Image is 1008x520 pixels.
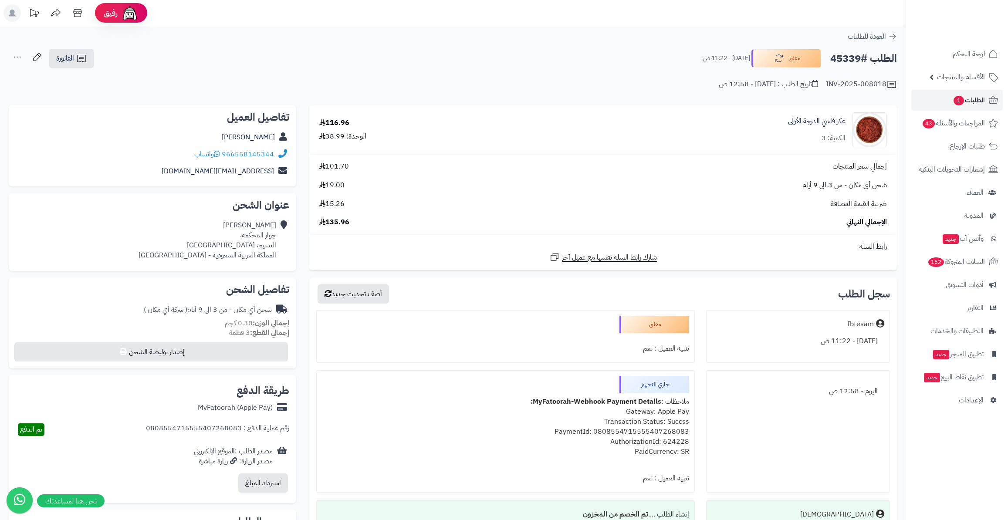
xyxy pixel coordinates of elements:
span: 19.00 [319,180,345,190]
div: اليوم - 12:58 ص [712,383,884,400]
img: ai-face.png [121,4,139,22]
div: INV-2025-008018 [826,79,897,90]
div: تنبيه العميل : نعم [322,340,689,357]
div: رابط السلة [313,242,893,252]
div: مصدر الطلب :الموقع الإلكتروني [194,446,273,466]
span: التطبيقات والخدمات [930,325,984,337]
small: 3 قطعة [229,328,289,338]
span: الفاتورة [56,53,74,64]
a: عكر فاسي الدرجة الأولى [788,116,846,126]
div: جاري التجهيز [619,376,689,393]
h2: تفاصيل الشحن [16,284,289,295]
div: ملاحظات : Gateway: Apple Pay Transaction Status: Succss PaymentId: 0808554715555407268083 Authori... [322,393,689,470]
span: 1 [954,96,964,105]
div: [DATE] - 11:22 ص [712,333,884,350]
a: طلبات الإرجاع [911,136,1003,157]
span: المراجعات والأسئلة [922,117,985,129]
h2: عنوان الشحن [16,200,289,210]
a: الطلبات1 [911,90,1003,111]
span: الإجمالي النهائي [846,217,887,227]
a: تطبيق المتجرجديد [911,344,1003,365]
span: الأقسام والمنتجات [937,71,985,83]
div: 116.96 [319,118,349,128]
a: العودة للطلبات [848,31,897,42]
small: [DATE] - 11:22 ص [703,54,750,63]
a: المراجعات والأسئلة43 [911,113,1003,134]
span: إشعارات التحويلات البنكية [919,163,985,176]
span: طلبات الإرجاع [950,140,985,152]
div: [DEMOGRAPHIC_DATA] [800,510,874,520]
h2: تفاصيل العميل [16,112,289,122]
div: MyFatoorah (Apple Pay) [198,403,273,413]
a: التقارير [911,297,1003,318]
a: إشعارات التحويلات البنكية [911,159,1003,180]
span: ضريبة القيمة المضافة [831,199,887,209]
span: رفيق [104,8,118,18]
a: [EMAIL_ADDRESS][DOMAIN_NAME] [162,166,274,176]
strong: إجمالي القطع: [250,328,289,338]
b: MyFatoorah-Webhook Payment Details: [531,396,661,407]
a: الإعدادات [911,390,1003,411]
button: استرداد المبلغ [238,473,288,493]
span: التقارير [967,302,984,314]
button: معلق [751,49,821,68]
span: الطلبات [953,94,985,106]
span: العودة للطلبات [848,31,886,42]
span: شحن أي مكان - من 3 الى 9 أيام [802,180,887,190]
span: 101.70 [319,162,349,172]
span: إجمالي سعر المنتجات [832,162,887,172]
span: تم الدفع [20,424,42,435]
a: السلات المتروكة152 [911,251,1003,272]
a: المدونة [911,205,1003,226]
span: ( شركة أي مكان ) [144,304,187,315]
a: أدوات التسويق [911,274,1003,295]
div: الكمية: 3 [822,133,846,143]
span: جديد [943,234,959,244]
button: إصدار بوليصة الشحن [14,342,288,361]
div: رقم عملية الدفع : 0808554715555407268083 [146,423,289,436]
a: التطبيقات والخدمات [911,321,1003,341]
span: السلات المتروكة [927,256,985,268]
div: شحن أي مكان - من 3 الى 9 أيام [144,305,272,315]
div: مصدر الزيارة: زيارة مباشرة [194,456,273,466]
strong: إجمالي الوزن: [253,318,289,328]
a: العملاء [911,182,1003,203]
h2: الطلب #45339 [830,50,897,68]
a: الفاتورة [49,49,94,68]
a: تحديثات المنصة [23,4,45,24]
span: جديد [933,350,949,359]
span: وآتس آب [942,233,984,245]
div: تاريخ الطلب : [DATE] - 12:58 ص [719,79,818,89]
span: 152 [928,257,944,267]
div: معلق [619,316,689,333]
span: لوحة التحكم [953,48,985,60]
div: Ibtesam [847,319,874,329]
a: وآتس آبجديد [911,228,1003,249]
div: الوحدة: 38.99 [319,132,366,142]
img: 1686290881-Eker%20Fassi%20Flakes-90x90.jpg [852,112,886,147]
h2: طريقة الدفع [237,385,289,396]
a: واتساب [194,149,220,159]
span: أدوات التسويق [946,279,984,291]
a: تطبيق نقاط البيعجديد [911,367,1003,388]
span: تطبيق نقاط البيع [923,371,984,383]
div: تنبيه العميل : نعم [322,470,689,487]
span: شارك رابط السلة نفسها مع عميل آخر [562,253,657,263]
span: المدونة [964,209,984,222]
span: 15.26 [319,199,345,209]
small: 0.30 كجم [225,318,289,328]
span: الإعدادات [959,394,984,406]
a: لوحة التحكم [911,44,1003,64]
span: العملاء [967,186,984,199]
a: شارك رابط السلة نفسها مع عميل آخر [549,252,657,263]
span: تطبيق المتجر [932,348,984,360]
button: أضف تحديث جديد [318,284,389,304]
img: logo-2.png [949,24,1000,43]
span: 43 [923,119,935,128]
div: [PERSON_NAME] جوار المحكمه، النسيم، [GEOGRAPHIC_DATA] المملكة العربية السعودية - [GEOGRAPHIC_DATA] [139,220,276,260]
h3: سجل الطلب [838,289,890,299]
span: جديد [924,373,940,382]
a: [PERSON_NAME] [222,132,275,142]
span: 135.96 [319,217,349,227]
